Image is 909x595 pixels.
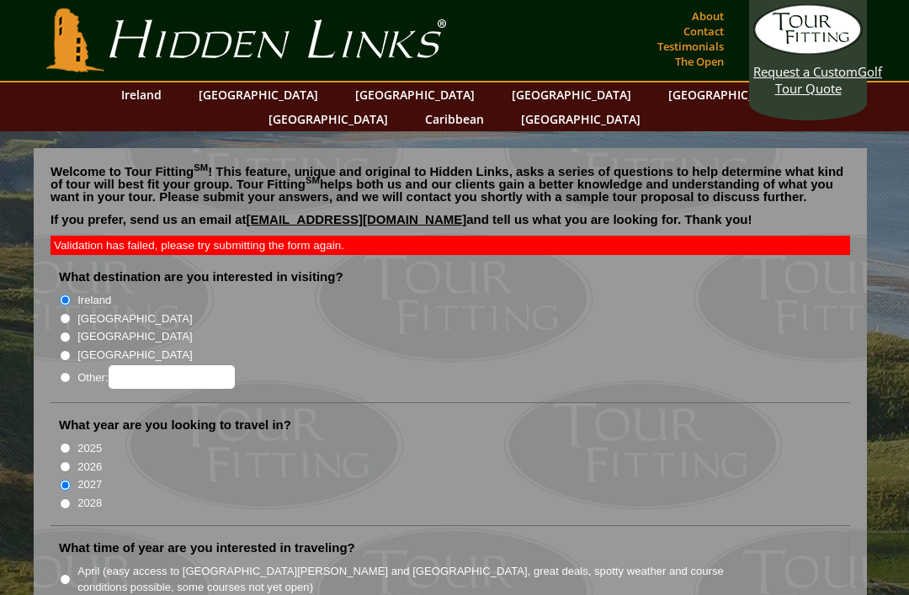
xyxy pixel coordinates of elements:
[671,50,728,73] a: The Open
[306,175,320,185] sup: SM
[753,4,863,97] a: Request a CustomGolf Tour Quote
[753,63,858,80] span: Request a Custom
[77,328,192,345] label: [GEOGRAPHIC_DATA]
[653,35,728,58] a: Testimonials
[113,82,170,107] a: Ireland
[679,19,728,43] a: Contact
[59,539,355,556] label: What time of year are you interested in traveling?
[77,476,102,493] label: 2027
[50,236,850,255] div: Validation has failed, please try submitting the form again.
[194,162,208,173] sup: SM
[77,459,102,475] label: 2026
[77,347,192,364] label: [GEOGRAPHIC_DATA]
[260,107,396,131] a: [GEOGRAPHIC_DATA]
[503,82,640,107] a: [GEOGRAPHIC_DATA]
[77,495,102,512] label: 2028
[77,365,234,389] label: Other:
[77,292,111,309] label: Ireland
[109,365,235,389] input: Other:
[190,82,327,107] a: [GEOGRAPHIC_DATA]
[50,165,850,203] p: Welcome to Tour Fitting ! This feature, unique and original to Hidden Links, asks a series of que...
[50,213,850,238] p: If you prefer, send us an email at and tell us what you are looking for. Thank you!
[688,4,728,28] a: About
[77,311,192,327] label: [GEOGRAPHIC_DATA]
[347,82,483,107] a: [GEOGRAPHIC_DATA]
[77,440,102,457] label: 2025
[660,82,796,107] a: [GEOGRAPHIC_DATA]
[417,107,492,131] a: Caribbean
[513,107,649,131] a: [GEOGRAPHIC_DATA]
[59,417,291,433] label: What year are you looking to travel in?
[59,268,343,285] label: What destination are you interested in visiting?
[247,212,467,226] a: [EMAIL_ADDRESS][DOMAIN_NAME]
